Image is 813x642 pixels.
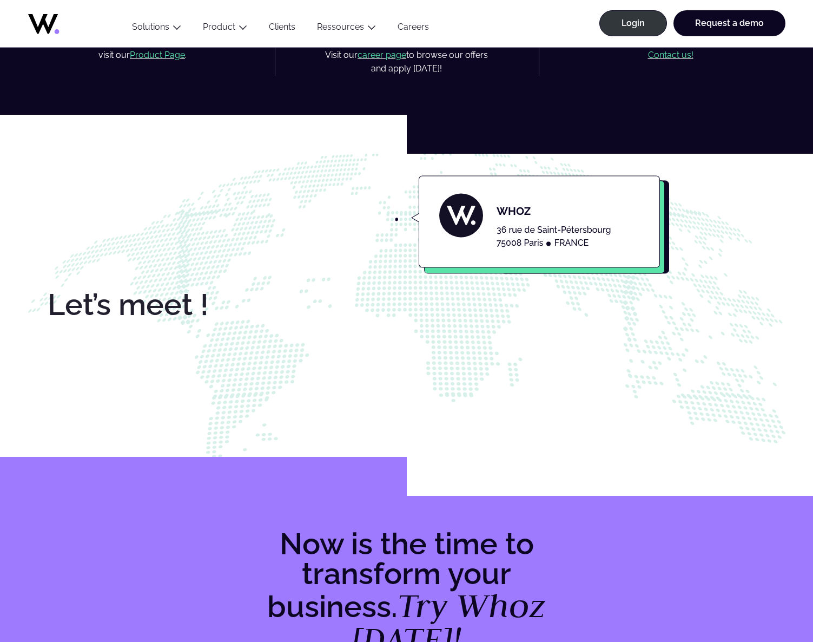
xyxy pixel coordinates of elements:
[742,571,798,627] iframe: Chatbot
[258,22,306,36] a: Clients
[192,22,258,36] button: Product
[303,35,510,76] p: Interested in joining [GEOGRAPHIC_DATA]? Visit our to browse our offers and apply [DATE]!
[121,22,192,36] button: Solutions
[387,22,440,36] a: Careers
[48,289,283,322] h2: Let’s meet !
[130,50,185,60] a: Product Page
[317,22,364,32] a: Ressources
[203,22,235,32] a: Product
[358,50,406,60] a: career page
[648,50,693,60] a: Contact us!
[81,35,204,65] p: For more information, visit our .
[599,10,667,36] a: Login
[673,10,785,36] a: Request a demo
[619,35,722,65] p: Other questions?
[306,22,387,36] button: Ressources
